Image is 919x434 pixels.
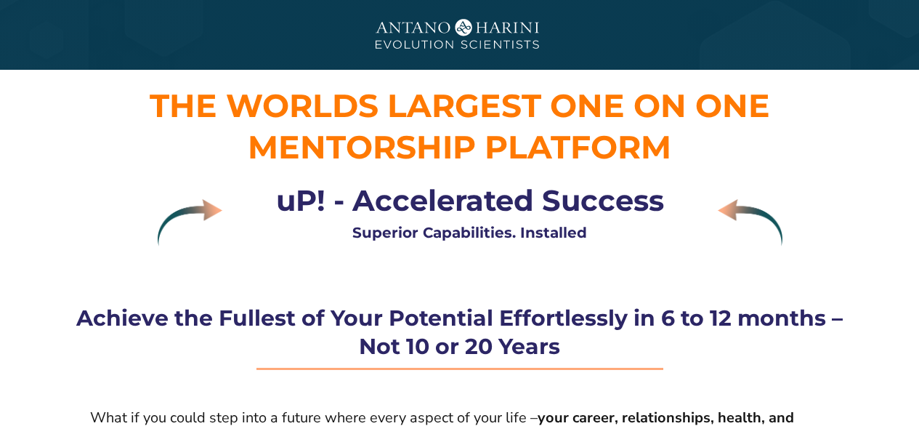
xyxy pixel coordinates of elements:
img: Layer 9 [158,199,222,246]
strong: Superior Capabilities. Installed [352,224,587,241]
span: THE WORLDS LARGEST ONE ON ONE M [150,86,770,166]
strong: Achieve the Fullest of Your Potential Effortlessly in 6 to 12 months – Not 10 or 20 Years [76,305,843,360]
img: Layer 9 copy [718,199,782,246]
strong: uP! - Accelerated Success [276,182,664,218]
img: A&H_Ev png [351,8,569,63]
span: entorship Platform [278,127,671,166]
